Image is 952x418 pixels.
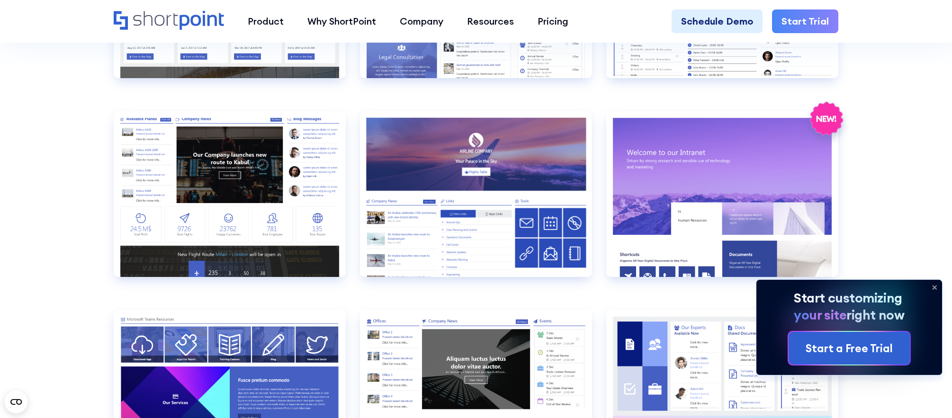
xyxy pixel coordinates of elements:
[772,9,838,33] a: Start Trial
[606,111,838,296] a: Enterprise 1
[789,332,910,365] a: Start a Free Trial
[114,111,346,296] a: Employees Directory 3
[5,391,27,413] button: Open CMP widget
[806,340,893,356] div: Start a Free Trial
[526,9,580,33] a: Pricing
[360,111,592,296] a: Employees Directory 4
[455,9,526,33] a: Resources
[538,14,568,28] div: Pricing
[400,14,443,28] div: Company
[467,14,514,28] div: Resources
[236,9,296,33] a: Product
[307,14,376,28] div: Why ShortPoint
[388,9,455,33] a: Company
[114,11,224,31] a: Home
[672,9,763,33] a: Schedule Demo
[296,9,388,33] a: Why ShortPoint
[248,14,284,28] div: Product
